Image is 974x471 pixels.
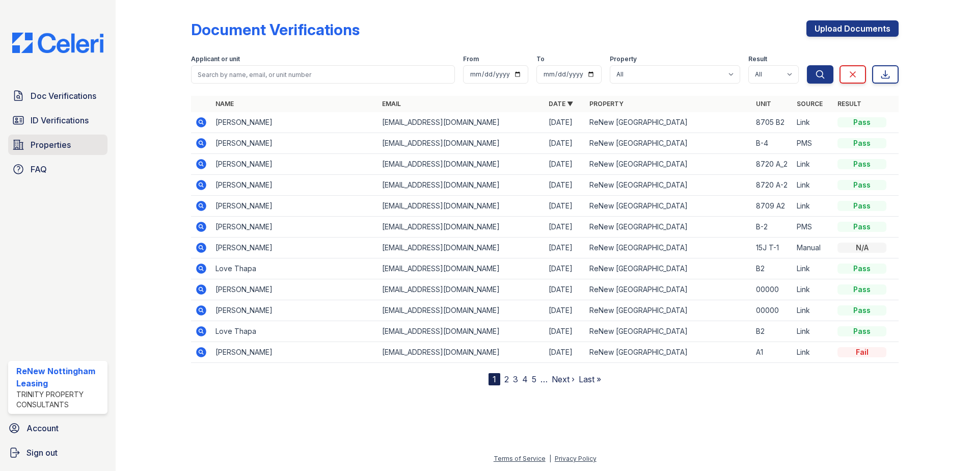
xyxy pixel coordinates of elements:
div: | [549,455,551,462]
td: [DATE] [545,133,585,154]
td: ReNew [GEOGRAPHIC_DATA] [585,217,752,238]
td: [EMAIL_ADDRESS][DOMAIN_NAME] [378,133,545,154]
div: Pass [837,201,886,211]
div: Pass [837,117,886,127]
td: ReNew [GEOGRAPHIC_DATA] [585,196,752,217]
a: FAQ [8,159,107,179]
a: Result [837,100,861,108]
input: Search by name, email, or unit number [191,65,455,84]
td: [PERSON_NAME] [211,217,378,238]
a: Source [797,100,823,108]
td: Manual [793,238,833,258]
label: Applicant or unit [191,55,240,63]
td: Love Thapa [211,321,378,342]
td: 00000 [752,300,793,321]
td: Link [793,300,833,321]
td: [DATE] [545,175,585,196]
td: [PERSON_NAME] [211,196,378,217]
td: [PERSON_NAME] [211,112,378,133]
td: [EMAIL_ADDRESS][DOMAIN_NAME] [378,279,545,300]
img: CE_Logo_Blue-a8612792a0a2168367f1c8372b55b34899dd931a85d93a1a3d3e32e68fde9ad4.png [4,33,112,53]
div: Pass [837,264,886,274]
span: Doc Verifications [31,90,96,102]
a: Next › [552,374,575,384]
td: [DATE] [545,321,585,342]
td: 8720 A-2 [752,175,793,196]
td: [EMAIL_ADDRESS][DOMAIN_NAME] [378,217,545,238]
span: Properties [31,139,71,151]
td: B-2 [752,217,793,238]
td: PMS [793,133,833,154]
a: Sign out [4,442,112,463]
span: FAQ [31,163,47,175]
label: Result [748,55,767,63]
a: Upload Documents [806,20,899,37]
td: PMS [793,217,833,238]
td: [EMAIL_ADDRESS][DOMAIN_NAME] [378,196,545,217]
td: [PERSON_NAME] [211,154,378,175]
div: Document Verifications [191,20,360,39]
a: Properties [8,135,107,155]
td: Link [793,258,833,279]
td: 8720 A_2 [752,154,793,175]
a: Account [4,418,112,438]
td: B-4 [752,133,793,154]
a: Name [215,100,234,108]
td: [DATE] [545,154,585,175]
span: ID Verifications [31,114,89,126]
td: ReNew [GEOGRAPHIC_DATA] [585,112,752,133]
td: [PERSON_NAME] [211,133,378,154]
td: ReNew [GEOGRAPHIC_DATA] [585,238,752,258]
div: Fail [837,347,886,357]
td: ReNew [GEOGRAPHIC_DATA] [585,300,752,321]
div: Pass [837,222,886,232]
a: Property [589,100,624,108]
td: [EMAIL_ADDRESS][DOMAIN_NAME] [378,300,545,321]
td: [DATE] [545,279,585,300]
a: Last » [579,374,601,384]
a: Doc Verifications [8,86,107,106]
td: [DATE] [545,112,585,133]
td: Link [793,175,833,196]
td: ReNew [GEOGRAPHIC_DATA] [585,258,752,279]
a: 3 [513,374,518,384]
div: N/A [837,243,886,253]
div: Trinity Property Consultants [16,389,103,410]
td: A1 [752,342,793,363]
span: Account [26,422,59,434]
a: Terms of Service [494,455,546,462]
td: [DATE] [545,300,585,321]
td: [DATE] [545,217,585,238]
div: Pass [837,305,886,316]
td: [PERSON_NAME] [211,300,378,321]
td: [DATE] [545,196,585,217]
td: ReNew [GEOGRAPHIC_DATA] [585,175,752,196]
td: Link [793,342,833,363]
span: … [540,373,548,385]
label: Property [610,55,637,63]
td: Link [793,112,833,133]
td: B2 [752,258,793,279]
a: Unit [756,100,771,108]
label: From [463,55,479,63]
div: Pass [837,326,886,336]
td: [EMAIL_ADDRESS][DOMAIN_NAME] [378,175,545,196]
td: [EMAIL_ADDRESS][DOMAIN_NAME] [378,112,545,133]
td: ReNew [GEOGRAPHIC_DATA] [585,133,752,154]
td: [PERSON_NAME] [211,238,378,258]
a: Date ▼ [549,100,573,108]
span: Sign out [26,447,58,459]
td: Link [793,154,833,175]
div: Pass [837,284,886,295]
td: ReNew [GEOGRAPHIC_DATA] [585,342,752,363]
a: 5 [532,374,536,384]
td: [EMAIL_ADDRESS][DOMAIN_NAME] [378,238,545,258]
td: 00000 [752,279,793,300]
td: [PERSON_NAME] [211,279,378,300]
td: [DATE] [545,238,585,258]
a: 2 [504,374,509,384]
a: 4 [522,374,528,384]
td: Link [793,279,833,300]
td: [PERSON_NAME] [211,342,378,363]
td: ReNew [GEOGRAPHIC_DATA] [585,321,752,342]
